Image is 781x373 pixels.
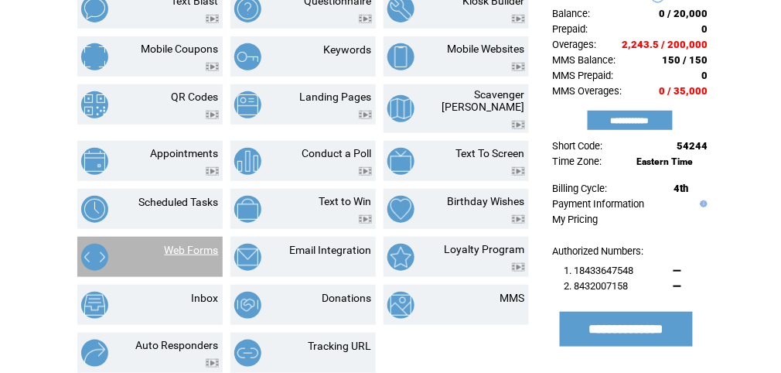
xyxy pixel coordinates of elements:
span: 150 / 150 [663,54,708,66]
img: tracking-url.png [234,340,261,367]
span: Time Zone: [553,156,602,167]
a: Mobile Coupons [142,43,219,55]
span: Billing Cycle: [553,183,608,194]
img: video.png [206,359,219,368]
span: Authorized Numbers: [553,245,644,257]
a: Inbox [192,292,219,304]
img: video.png [512,15,525,23]
a: Payment Information [553,198,645,210]
img: video.png [206,63,219,71]
span: Overages: [553,39,597,50]
a: Loyalty Program [445,243,525,255]
img: keywords.png [234,43,261,70]
img: scheduled-tasks.png [81,196,108,223]
a: Text To Screen [456,147,525,159]
span: 4th [674,183,689,194]
img: video.png [512,121,525,129]
a: Scavenger [PERSON_NAME] [442,88,525,113]
a: QR Codes [172,91,219,103]
span: 1. 18433647548 [564,265,634,276]
img: video.png [206,111,219,119]
img: video.png [359,215,372,224]
span: 0 [702,23,708,35]
span: MMS Prepaid: [553,70,614,81]
img: video.png [512,167,525,176]
span: 0 [702,70,708,81]
a: MMS [500,292,525,304]
img: video.png [359,15,372,23]
a: Email Integration [290,244,372,256]
span: 2. 8432007158 [564,280,629,292]
a: My Pricing [553,214,599,225]
a: Birthday Wishes [448,195,525,207]
img: conduct-a-poll.png [234,148,261,175]
img: mms.png [387,292,414,319]
a: Text to Win [319,195,372,207]
span: 2,243.5 / 200,000 [622,39,708,50]
span: Balance: [553,8,591,19]
span: 54244 [677,140,708,152]
img: video.png [512,215,525,224]
span: Short Code: [553,140,603,152]
a: Auto Responders [136,339,219,351]
span: Prepaid: [553,23,588,35]
img: appointments.png [81,148,108,175]
a: Landing Pages [300,91,372,103]
img: mobile-coupons.png [81,43,108,70]
a: Web Forms [165,244,219,256]
a: Mobile Websites [448,43,525,55]
a: Scheduled Tasks [139,196,219,208]
a: Conduct a Poll [302,147,372,159]
img: auto-responders.png [81,340,108,367]
img: landing-pages.png [234,91,261,118]
img: scavenger-hunt.png [387,95,414,122]
img: donations.png [234,292,261,319]
img: text-to-screen.png [387,148,414,175]
span: MMS Balance: [553,54,616,66]
a: Appointments [151,147,219,159]
img: video.png [359,167,372,176]
img: birthday-wishes.png [387,196,414,223]
img: video.png [512,63,525,71]
img: inbox.png [81,292,108,319]
span: MMS Overages: [553,85,622,97]
img: loyalty-program.png [387,244,414,271]
img: qr-codes.png [81,91,108,118]
img: mobile-websites.png [387,43,414,70]
img: video.png [512,263,525,272]
img: text-to-win.png [234,196,261,223]
img: email-integration.png [234,244,261,271]
img: video.png [359,111,372,119]
img: help.gif [697,200,708,207]
a: Donations [322,292,372,304]
span: Eastern Time [637,156,694,167]
span: 0 / 35,000 [660,85,708,97]
img: video.png [206,167,219,176]
img: video.png [206,15,219,23]
span: 0 / 20,000 [660,8,708,19]
img: web-forms.png [81,244,108,271]
a: Tracking URL [309,340,372,352]
a: Keywords [324,43,372,56]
